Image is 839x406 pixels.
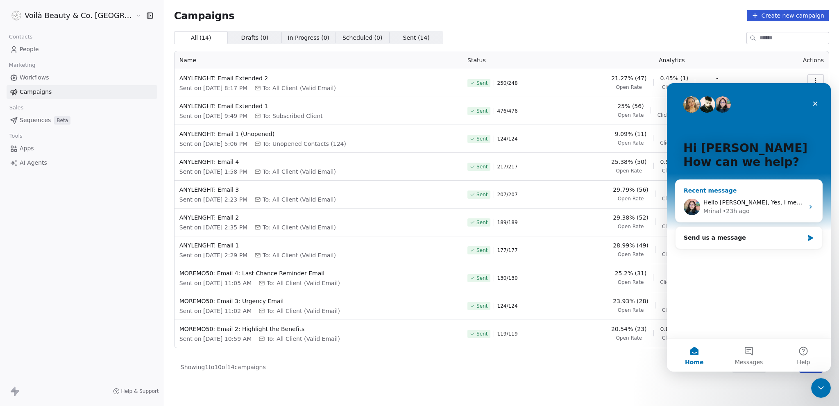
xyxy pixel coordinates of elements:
[20,116,51,125] span: Sequences
[613,241,649,249] span: 28.99% (49)
[5,31,36,43] span: Contacts
[660,140,685,146] span: Click Rate
[476,191,488,198] span: Sent
[54,256,109,288] button: Messages
[68,276,96,282] span: Messages
[476,136,488,142] span: Sent
[267,279,340,287] span: To: All Client (Valid Email)
[7,71,157,84] a: Workflows
[662,307,687,313] span: Click Rate
[497,108,518,114] span: 476 / 476
[658,112,682,118] span: Click Rate
[497,303,518,309] span: 124 / 124
[497,163,518,170] span: 217 / 217
[113,388,159,395] a: Help & Support
[6,102,27,114] span: Sales
[618,279,644,286] span: Open Rate
[497,191,518,198] span: 207 / 207
[662,84,687,91] span: Click Rate
[611,158,647,166] span: 25.38% (50)
[618,251,644,258] span: Open Rate
[130,276,143,282] span: Help
[616,335,642,341] span: Open Rate
[179,307,252,315] span: Sent on [DATE] 11:02 AM
[10,9,130,23] button: Voilà Beauty & Co. [GEOGRAPHIC_DATA]
[497,331,518,337] span: 119 / 119
[716,74,718,82] span: -
[179,74,458,82] span: ANYLENGHT: Email Extended 2
[662,168,687,174] span: Click Rate
[497,136,518,142] span: 124 / 124
[179,168,247,176] span: Sent on [DATE] 1:58 PM
[263,251,336,259] span: To: All Client (Valid Email)
[181,363,266,371] span: Showing 1 to 10 of 14 campaigns
[20,88,52,96] span: Campaigns
[7,142,157,155] a: Apps
[54,116,70,125] span: Beta
[36,124,54,132] div: Mrinal
[18,276,36,282] span: Home
[179,325,458,333] span: MOREMO50: Email 2: Highlight the Benefits
[179,223,247,231] span: Sent on [DATE] 2:35 PM
[179,112,247,120] span: Sent on [DATE] 9:49 PM
[263,84,336,92] span: To: All Client (Valid Email)
[7,113,157,127] a: SequencesBeta
[20,144,34,153] span: Apps
[616,168,642,174] span: Open Rate
[179,297,458,305] span: MOREMO50: Email 3: Urgency Email
[179,279,252,287] span: Sent on [DATE] 11:05 AM
[476,219,488,226] span: Sent
[263,168,336,176] span: To: All Client (Valid Email)
[613,186,649,194] span: 29.79% (56)
[617,102,644,110] span: 25% (56)
[267,307,340,315] span: To: All Client (Valid Email)
[179,158,458,166] span: ANYLENGHT: Email 4
[121,388,159,395] span: Help & Support
[17,150,137,159] div: Send us a message
[613,213,649,222] span: 29.38% (52)
[476,108,488,114] span: Sent
[263,195,336,204] span: To: All Client (Valid Email)
[179,140,247,148] span: Sent on [DATE] 5:06 PM
[667,83,831,372] iframe: Intercom live chat
[179,335,252,343] span: Sent on [DATE] 10:59 AM
[263,223,336,231] span: To: All Client (Valid Email)
[615,130,647,138] span: 9.09% (11)
[179,251,247,259] span: Sent on [DATE] 2:29 PM
[476,163,488,170] span: Sent
[11,11,21,20] img: Voila_Beauty_And_Co_Logo.png
[662,251,687,258] span: Click Rate
[179,102,458,110] span: ANYLENGHT: Email Extended 1
[476,331,488,337] span: Sent
[565,51,778,69] th: Analytics
[660,279,685,286] span: Click Rate
[5,59,39,71] span: Marketing
[476,247,488,254] span: Sent
[476,275,488,281] span: Sent
[179,195,247,204] span: Sent on [DATE] 2:23 PM
[662,335,687,341] span: Click Rate
[179,84,247,92] span: Sent on [DATE] 8:17 PM
[109,256,164,288] button: Help
[497,247,518,254] span: 177 / 177
[497,219,518,226] span: 189 / 189
[662,223,687,230] span: Click Rate
[778,51,829,69] th: Actions
[747,10,829,21] button: Create new campaign
[611,325,647,333] span: 20.54% (23)
[7,43,157,56] a: People
[263,112,323,120] span: To: Subscribed Client
[179,130,458,138] span: ANYLENGHT: Email 1 (Unopened)
[179,213,458,222] span: ANYLENGHT: Email 2
[179,241,458,249] span: ANYLENGHT: Email 1
[463,51,565,69] th: Status
[263,140,346,148] span: To: Unopened Contacts (124)
[618,112,644,118] span: Open Rate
